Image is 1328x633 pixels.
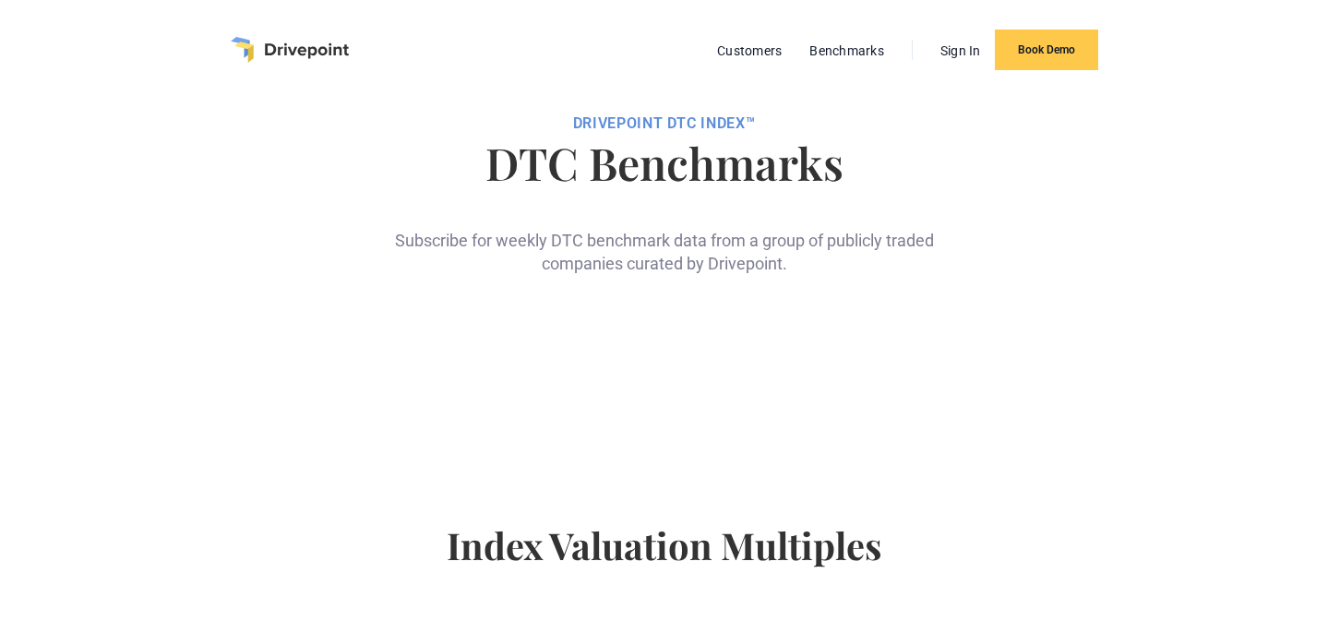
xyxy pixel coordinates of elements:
a: Customers [708,39,791,63]
a: Sign In [931,39,990,63]
a: Book Demo [995,30,1098,70]
h4: Index Valuation Multiples [162,523,1166,597]
iframe: Form 0 [416,305,912,449]
h1: DTC Benchmarks [162,140,1166,185]
div: DRIVEPOiNT DTC Index™ [162,114,1166,133]
a: Benchmarks [800,39,893,63]
div: Subscribe for weekly DTC benchmark data from a group of publicly traded companies curated by Driv... [388,199,941,275]
a: home [231,37,349,63]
